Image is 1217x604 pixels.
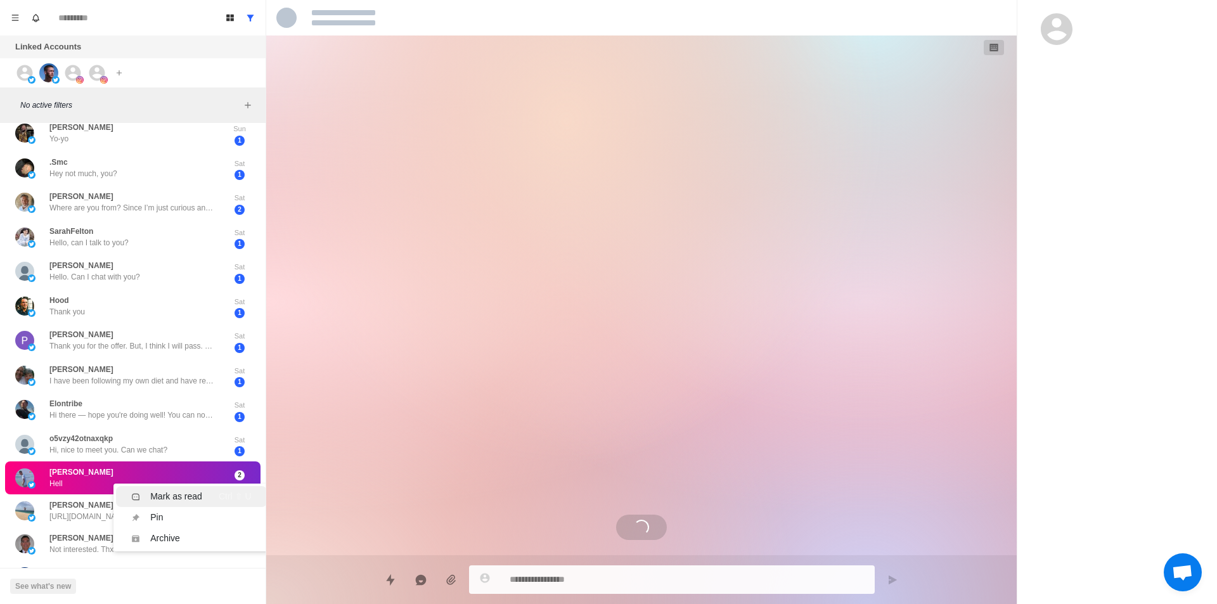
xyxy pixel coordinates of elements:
img: picture [15,468,34,487]
img: picture [15,193,34,212]
button: Send message [880,567,905,593]
button: Board View [220,8,240,28]
div: Ctrl ⇧ A [219,532,251,545]
img: picture [15,501,34,520]
span: 1 [235,308,245,318]
img: picture [28,344,35,351]
img: picture [28,447,35,455]
button: See what's new [10,579,76,594]
div: Ctrl ⇧ P [219,511,252,524]
p: .Smc [49,157,68,168]
img: picture [76,76,84,84]
img: picture [15,400,34,419]
img: picture [28,514,35,522]
ul: Menu [113,484,269,551]
span: 1 [235,377,245,387]
button: Reply with AI [408,567,434,593]
span: 1 [235,343,245,353]
span: 1 [235,446,245,456]
img: picture [28,136,35,144]
p: Sat [224,435,255,446]
img: picture [28,205,35,213]
p: Sat [224,193,255,203]
p: Hood [49,295,69,306]
img: picture [28,171,35,179]
img: picture [28,240,35,248]
img: picture [15,262,34,281]
p: [PERSON_NAME] [49,329,113,340]
button: Add account [112,65,127,80]
p: Sat [224,262,255,273]
p: Sat [224,366,255,376]
img: picture [15,124,34,143]
p: [PERSON_NAME] [49,122,113,133]
p: Not interested. Thx [49,544,113,555]
img: picture [28,378,35,386]
img: picture [15,435,34,454]
p: Where are you from? Since I’m just curious and trying to connect better. It’s always interesting ... [49,202,214,214]
span: 1 [235,239,245,249]
button: Menu [5,8,25,28]
img: picture [28,481,35,489]
p: [PERSON_NAME] [49,565,113,577]
button: Add media [439,567,464,593]
span: 1 [235,170,245,180]
span: 2 [235,470,245,480]
img: picture [15,228,34,247]
p: [PERSON_NAME] [49,364,113,375]
div: Ctrl ⇧ U [219,490,252,503]
p: Sat [224,228,255,238]
p: Sat [224,331,255,342]
p: [PERSON_NAME] [49,532,113,544]
p: Hi there — hope you're doing well! You can now access original shares (Primary Market) of [PERSON... [49,409,214,421]
p: Sat [224,297,255,307]
img: picture [28,413,35,420]
div: Archive [150,532,180,545]
span: 1 [235,412,245,422]
div: Mark as read [150,490,202,503]
p: Hello. Can I chat with you? [49,271,140,283]
p: SarahFelton [49,226,93,237]
button: Add filters [240,98,255,113]
p: Hi, nice to meet you. Can we chat? [49,444,167,456]
img: picture [15,297,34,316]
button: Quick replies [378,567,403,593]
img: picture [15,534,34,553]
p: Linked Accounts [15,41,81,53]
p: Elontribe [49,398,82,409]
p: Hell [49,478,63,489]
img: picture [52,76,60,84]
img: picture [28,274,35,282]
p: Yo-yo [49,133,68,145]
img: picture [39,63,58,82]
img: picture [15,158,34,177]
p: Sat [224,158,255,169]
p: Thank you for the offer. But, I think I will pass. This appears like it will be way to costly. [49,340,214,352]
button: Notifications [25,8,46,28]
button: Show all conversations [240,8,261,28]
p: [URL][DOMAIN_NAME] [49,511,130,522]
p: No active filters [20,100,240,111]
p: I have been following my own diet and have reached my goal! Thank you for the opportunity! [49,375,214,387]
img: picture [28,547,35,555]
p: o5vzy42otnaxqkp [49,433,113,444]
span: 2 [235,205,245,215]
p: [PERSON_NAME] [49,260,113,271]
p: Hello, can I talk to you? [49,237,129,248]
p: [PERSON_NAME] [49,191,113,202]
p: Hey not much, you? [49,168,117,179]
img: picture [28,309,35,317]
div: Pin [150,511,163,524]
p: Thank you [49,306,85,318]
span: 1 [235,136,245,146]
img: picture [28,76,35,84]
span: 1 [235,274,245,284]
img: picture [15,331,34,350]
p: [PERSON_NAME] [49,466,113,478]
p: [PERSON_NAME] [49,499,113,511]
img: picture [15,567,34,586]
p: Sat [224,400,255,411]
img: picture [15,366,34,385]
img: picture [100,76,108,84]
a: Open chat [1164,553,1202,591]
